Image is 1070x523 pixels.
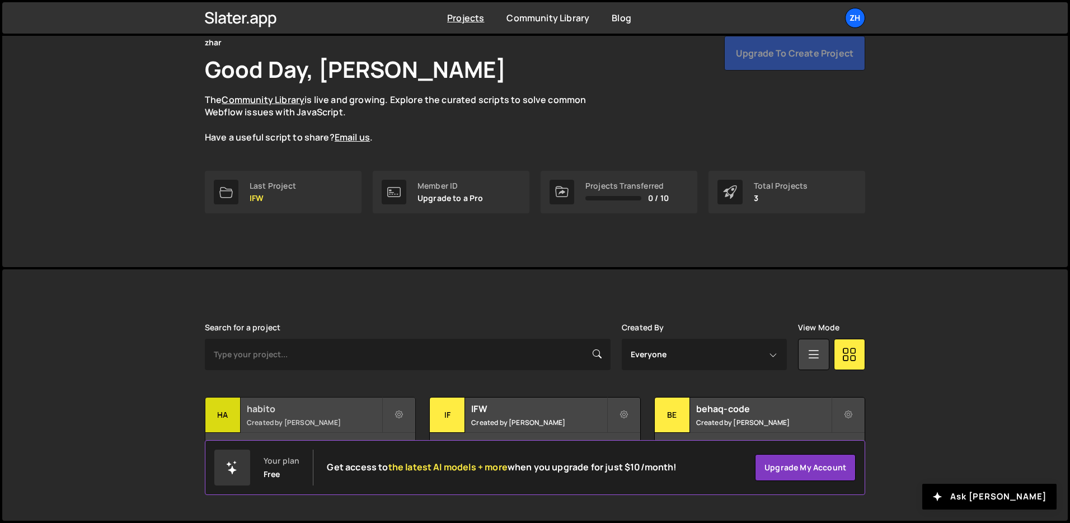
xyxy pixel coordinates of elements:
button: Ask [PERSON_NAME] [922,484,1057,510]
h2: Get access to when you upgrade for just $10/month! [327,462,677,473]
a: be behaq-code Created by [PERSON_NAME] 1 page, last updated by [PERSON_NAME] [DATE] [654,397,865,467]
div: 1 page, last updated by [PERSON_NAME] [DATE] [430,433,640,466]
span: 0 / 10 [648,194,669,203]
p: IFW [250,194,296,203]
div: 6 pages, last updated by [PERSON_NAME] [DATE] [205,433,415,466]
a: Email us [335,131,370,143]
h2: behaq-code [696,403,831,415]
a: Community Library [506,12,589,24]
div: Projects Transferred [585,181,669,190]
label: Created By [622,323,664,332]
h1: Good Day, [PERSON_NAME] [205,54,506,85]
a: ha habito Created by [PERSON_NAME] 6 pages, last updated by [PERSON_NAME] [DATE] [205,397,416,467]
h2: habito [247,403,382,415]
div: zhar [205,36,222,49]
div: ha [205,398,241,433]
div: IF [430,398,465,433]
p: 3 [754,194,808,203]
a: Last Project IFW [205,171,362,213]
p: The is live and growing. Explore the curated scripts to solve common Webflow issues with JavaScri... [205,94,608,144]
div: Member ID [417,181,484,190]
p: Upgrade to a Pro [417,194,484,203]
a: Projects [447,12,484,24]
a: zh [845,8,865,28]
a: IF IFW Created by [PERSON_NAME] 1 page, last updated by [PERSON_NAME] [DATE] [429,397,640,467]
div: Your plan [264,456,299,465]
small: Created by [PERSON_NAME] [247,418,382,427]
label: Search for a project [205,323,280,332]
div: Last Project [250,181,296,190]
div: 1 page, last updated by [PERSON_NAME] [DATE] [655,433,865,466]
a: Community Library [222,94,304,106]
input: Type your project... [205,339,611,370]
a: Upgrade my account [755,454,856,481]
small: Created by [PERSON_NAME] [471,418,606,427]
small: Created by [PERSON_NAME] [696,418,831,427]
span: the latest AI models + more [388,461,508,473]
a: Blog [612,12,631,24]
h2: IFW [471,403,606,415]
div: be [655,398,690,433]
div: Free [264,470,280,479]
div: Total Projects [754,181,808,190]
label: View Mode [798,323,839,332]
